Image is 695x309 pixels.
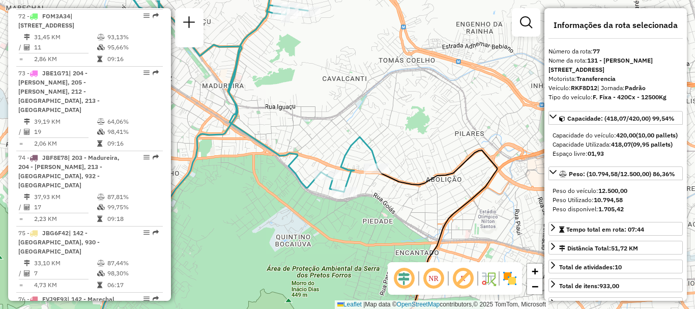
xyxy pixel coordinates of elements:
[34,54,97,64] td: 2,86 KM
[569,170,675,178] span: Peso: (10.794,58/12.500,00) 86,36%
[363,301,365,308] span: |
[107,42,158,52] td: 95,66%
[559,263,622,271] span: Total de atividades:
[599,282,619,290] strong: 933,00
[107,214,158,224] td: 09:18
[597,84,646,92] span: | Jornada:
[18,69,100,114] span: 73 -
[24,34,30,40] i: Distância Total
[553,187,627,194] span: Peso do veículo:
[97,34,105,40] i: % de utilização do peso
[548,278,683,292] a: Total de itens:933,00
[97,282,102,288] i: Tempo total em rota
[18,138,23,149] td: =
[18,229,100,255] span: | 142 - [GEOGRAPHIC_DATA], 930 - [GEOGRAPHIC_DATA]
[548,83,683,93] div: Veículo:
[567,115,675,122] span: Capacidade: (418,07/420,00) 99,54%
[18,229,100,255] span: 75 -
[615,263,622,271] strong: 10
[67,295,114,303] span: | 142 - Marechal
[34,32,97,42] td: 31,45 KM
[107,127,158,137] td: 98,41%
[553,131,679,140] div: Capacidade do veículo:
[143,230,150,236] em: Opções
[42,12,70,20] span: FOM3A34
[143,13,150,19] em: Opções
[548,182,683,218] div: Peso: (10.794,58/12.500,00) 86,36%
[18,154,120,189] span: 74 -
[97,216,102,222] i: Tempo total em rota
[97,119,105,125] i: % de utilização do peso
[516,12,536,33] a: Exibir filtros
[34,127,97,137] td: 19
[34,138,97,149] td: 2,06 KM
[107,117,158,127] td: 64,06%
[97,44,105,50] i: % de utilização da cubagem
[107,258,158,268] td: 87,44%
[42,295,67,303] span: FVJ9F93
[42,154,68,161] span: JBF8E78
[153,70,159,76] em: Rota exportada
[18,127,23,137] td: /
[18,54,23,64] td: =
[625,84,646,92] strong: Padrão
[598,187,627,194] strong: 12.500,00
[18,12,74,29] span: 72 -
[18,268,23,278] td: /
[97,260,105,266] i: % de utilização do peso
[480,270,497,287] img: Fluxo de ruas
[421,266,446,291] span: Ocultar NR
[571,84,597,92] strong: RKF8D12
[611,244,638,252] span: 51,72 KM
[24,119,30,125] i: Distância Total
[559,244,638,253] div: Distância Total:
[548,166,683,180] a: Peso: (10.794,58/12.500,00) 86,36%
[34,258,97,268] td: 33,10 KM
[179,12,199,35] a: Nova sessão e pesquisa
[598,205,624,213] strong: 1.705,42
[24,194,30,200] i: Distância Total
[18,42,23,52] td: /
[548,127,683,162] div: Capacidade: (418,07/420,00) 99,54%
[631,141,673,148] strong: (09,95 pallets)
[153,154,159,160] em: Rota exportada
[594,196,623,204] strong: 10.794,58
[97,141,102,147] i: Tempo total em rota
[34,117,97,127] td: 39,19 KM
[24,129,30,135] i: Total de Atividades
[24,260,30,266] i: Distância Total
[566,226,644,233] span: Tempo total em rota: 07:44
[18,214,23,224] td: =
[24,204,30,210] i: Total de Atividades
[107,202,158,212] td: 99,75%
[42,229,69,237] span: JBG6F42
[18,202,23,212] td: /
[107,268,158,278] td: 98,30%
[553,205,679,214] div: Peso disponível:
[153,230,159,236] em: Rota exportada
[611,141,631,148] strong: 418,07
[553,140,679,149] div: Capacidade Utilizada:
[548,56,683,74] div: Nome da rota:
[548,241,683,255] a: Distância Total:51,72 KM
[588,150,604,157] strong: 01,93
[34,280,97,290] td: 4,73 KM
[97,194,105,200] i: % de utilização do peso
[593,47,600,55] strong: 77
[576,75,616,82] strong: Transferencia
[616,131,636,139] strong: 420,00
[532,265,538,277] span: +
[153,296,159,302] em: Rota exportada
[143,70,150,76] em: Opções
[34,42,97,52] td: 11
[97,129,105,135] i: % de utilização da cubagem
[153,13,159,19] em: Rota exportada
[18,280,23,290] td: =
[548,20,683,30] h4: Informações da rota selecionada
[636,131,678,139] strong: (10,00 pallets)
[548,111,683,125] a: Capacidade: (418,07/420,00) 99,54%
[34,268,97,278] td: 7
[548,74,683,83] div: Motorista:
[34,192,97,202] td: 37,93 KM
[24,44,30,50] i: Total de Atividades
